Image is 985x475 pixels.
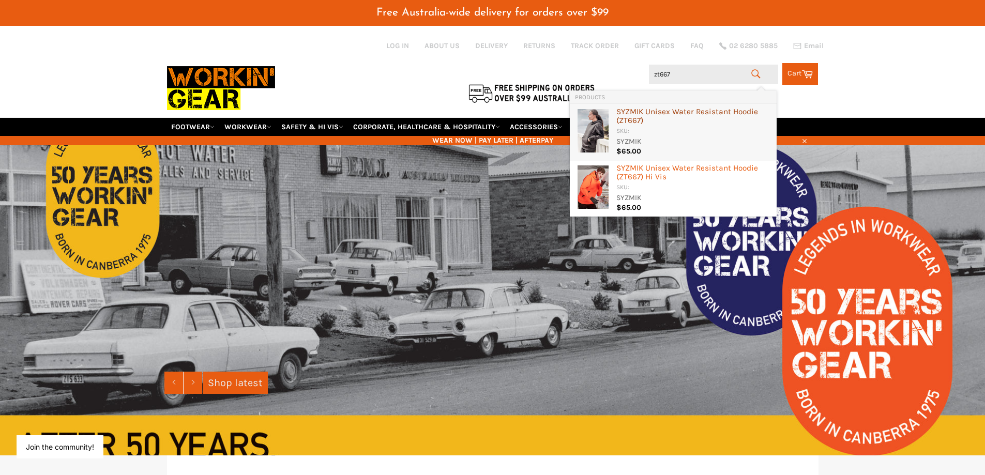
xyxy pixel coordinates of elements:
[634,41,675,51] a: GIFT CARDS
[729,42,778,50] span: 02 6280 5885
[616,147,641,156] span: $65.00
[506,118,567,136] a: ACCESSORIES
[616,108,771,127] div: SYZMIK Unisex Water Resistant Hoodie ( )
[804,42,824,50] span: Email
[167,135,819,145] span: WEAR NOW | PAY LATER | AFTERPAY
[578,165,608,209] img: ZT667_Talent_Orange_01_vVFyVuy_200x.jpg
[793,42,824,50] a: Email
[782,63,818,85] a: Cart
[523,41,555,51] a: RETURNS
[349,118,504,136] a: CORPORATE, HEALTHCARE & HOSPITALITY
[167,118,219,136] a: FOOTWEAR
[616,127,771,136] div: SKU:
[571,41,619,51] a: TRACK ORDER
[578,109,608,152] img: ZT667_Talent_CharcoalMarle_08_200x.jpg
[277,118,347,136] a: SAFETY & HI VIS
[26,442,94,451] button: Join the community!
[568,118,639,136] a: RE-WORKIN' GEAR
[386,41,409,50] a: Log in
[570,90,777,104] li: Products
[376,7,609,18] span: Free Australia-wide delivery for orders over $99
[616,203,641,212] span: $65.00
[167,59,275,117] img: Workin Gear leaders in Workwear, Safety Boots, PPE, Uniforms. Australia's No.1 in Workwear
[619,172,641,181] b: ZT667
[203,372,268,394] a: Shop latest
[690,41,704,51] a: FAQ
[649,65,778,84] input: Search
[616,164,771,183] div: SYZMIK Unisex Water Resistant Hoodie ( ) Hi Vis
[220,118,276,136] a: WORKWEAR
[570,160,777,217] li: Products: SYZMIK Unisex Water Resistant Hoodie (ZT667) Hi Vis
[425,41,460,51] a: ABOUT US
[719,42,778,50] a: 02 6280 5885
[570,104,777,160] li: Products: SYZMIK Unisex Water Resistant Hoodie (ZT667)
[616,193,771,204] div: SYZMIK
[616,136,771,147] div: SYZMIK
[616,183,771,193] div: SKU:
[619,116,641,125] b: ZT667
[475,41,508,51] a: DELIVERY
[467,82,596,104] img: Flat $9.95 shipping Australia wide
